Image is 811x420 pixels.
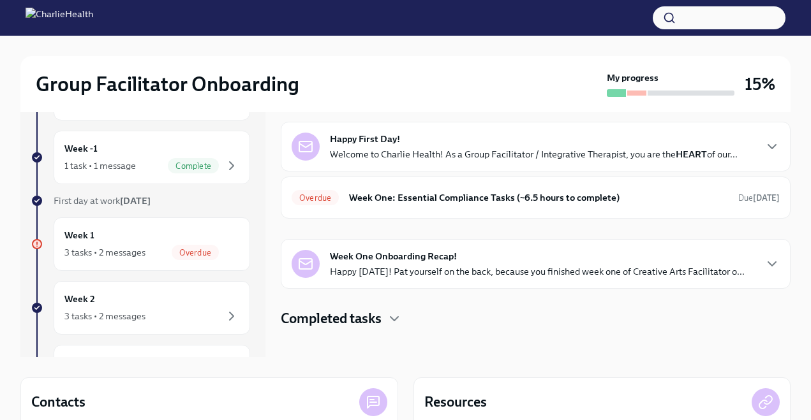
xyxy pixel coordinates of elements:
p: Welcome to Charlie Health! As a Group Facilitator / Integrative Therapist, you are the of our... [330,148,738,161]
div: 3 tasks • 2 messages [64,246,145,259]
span: Overdue [292,193,339,203]
strong: HEART [676,148,707,160]
a: Week -11 task • 1 messageComplete [31,131,250,184]
a: First day at work[DATE] [31,194,250,207]
div: 3 tasks • 2 messages [64,310,145,322]
div: 1 task • 1 message [64,159,136,172]
span: Complete [168,161,219,171]
h6: Week 2 [64,292,95,306]
h6: Week 1 [64,228,94,242]
h4: Resources [424,393,487,412]
div: Completed tasks [281,309,791,328]
h4: Completed tasks [281,309,382,328]
span: August 25th, 2025 10:00 [738,192,780,204]
a: OverdueWeek One: Essential Compliance Tasks (~6.5 hours to complete)Due[DATE] [292,187,780,208]
strong: My progress [607,71,658,84]
h6: Week One: Essential Compliance Tasks (~6.5 hours to complete) [349,191,728,205]
p: Happy [DATE]! Pat yourself on the back, because you finished week one of Creative Arts Facilitato... [330,265,745,278]
h4: Contacts [31,393,86,412]
strong: [DATE] [120,195,151,206]
a: Week 3 [31,345,250,398]
h6: Week 3 [64,356,95,370]
span: First day at work [54,195,151,206]
a: Week 23 tasks • 2 messages [31,281,250,335]
h2: Group Facilitator Onboarding [36,71,299,97]
img: CharlieHealth [26,8,93,28]
strong: [DATE] [753,193,780,203]
h6: Week -1 [64,141,98,156]
span: Overdue [172,248,219,257]
strong: Happy First Day! [330,133,400,145]
h3: 15% [745,73,775,96]
span: Due [738,193,780,203]
a: Week 13 tasks • 2 messagesOverdue [31,217,250,271]
strong: Week One Onboarding Recap! [330,250,457,263]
